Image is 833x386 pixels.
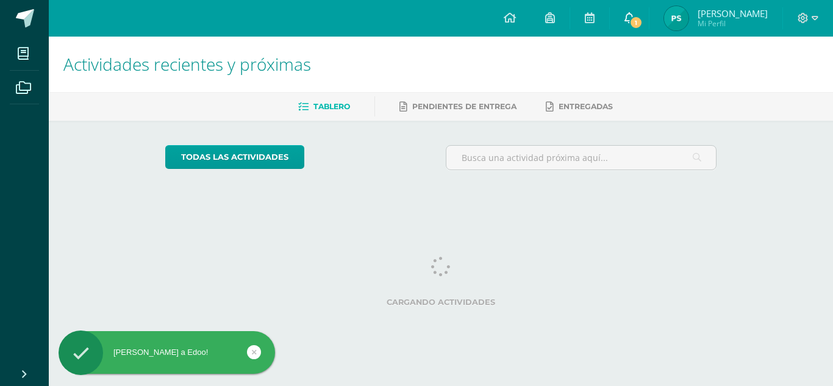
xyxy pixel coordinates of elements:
[559,102,613,111] span: Entregadas
[298,97,350,116] a: Tablero
[664,6,688,30] img: 35b073a04f1a89aea06359b2cc02f5c8.png
[63,52,311,76] span: Actividades recientes y próximas
[165,298,717,307] label: Cargando actividades
[446,146,717,170] input: Busca una actividad próxima aquí...
[165,145,304,169] a: todas las Actividades
[698,7,768,20] span: [PERSON_NAME]
[698,18,768,29] span: Mi Perfil
[546,97,613,116] a: Entregadas
[313,102,350,111] span: Tablero
[59,347,275,358] div: [PERSON_NAME] a Edoo!
[399,97,517,116] a: Pendientes de entrega
[629,16,643,29] span: 1
[412,102,517,111] span: Pendientes de entrega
